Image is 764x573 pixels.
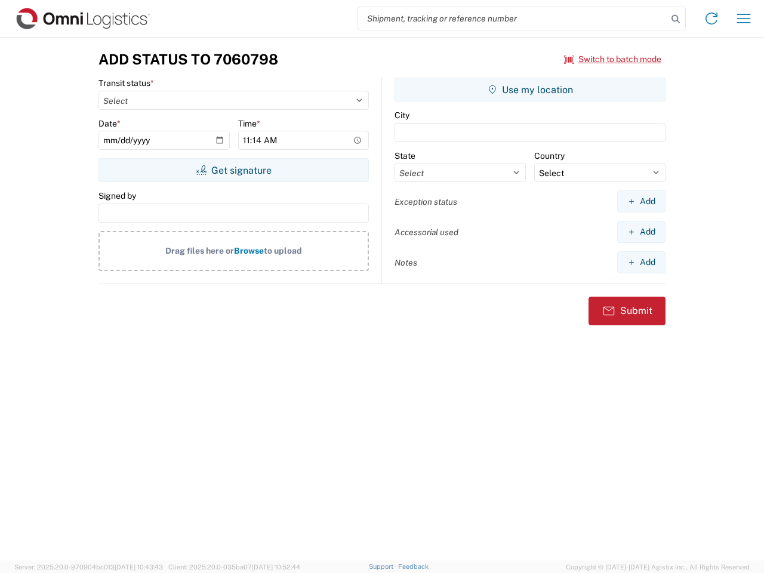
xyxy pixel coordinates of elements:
[617,221,666,243] button: Add
[252,563,300,571] span: [DATE] 10:52:44
[234,246,264,255] span: Browse
[264,246,302,255] span: to upload
[98,190,136,201] label: Signed by
[395,110,409,121] label: City
[395,150,415,161] label: State
[395,78,666,101] button: Use my location
[395,227,458,238] label: Accessorial used
[98,158,369,182] button: Get signature
[534,150,565,161] label: Country
[617,251,666,273] button: Add
[238,118,260,129] label: Time
[564,50,661,69] button: Switch to batch mode
[395,196,457,207] label: Exception status
[398,563,429,570] a: Feedback
[165,246,234,255] span: Drag files here or
[369,563,399,570] a: Support
[617,190,666,212] button: Add
[168,563,300,571] span: Client: 2025.20.0-035ba07
[589,297,666,325] button: Submit
[98,51,278,68] h3: Add Status to 7060798
[14,563,163,571] span: Server: 2025.20.0-970904bc0f3
[98,78,154,88] label: Transit status
[115,563,163,571] span: [DATE] 10:43:43
[566,562,750,572] span: Copyright © [DATE]-[DATE] Agistix Inc., All Rights Reserved
[358,7,667,30] input: Shipment, tracking or reference number
[98,118,121,129] label: Date
[395,257,417,268] label: Notes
